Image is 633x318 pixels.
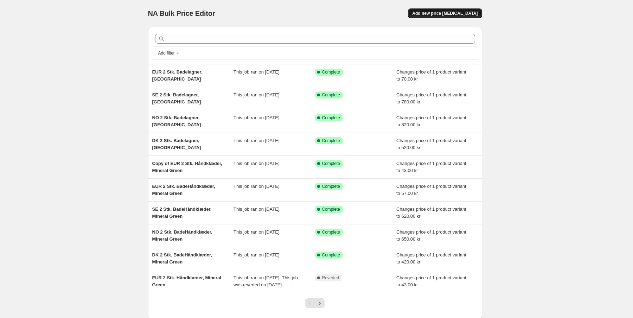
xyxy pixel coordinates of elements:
[396,69,466,82] span: Changes price of 1 product variant to 70.00 kr
[412,11,478,16] span: Add new price [MEDICAL_DATA]
[322,161,340,166] span: Complete
[322,252,340,258] span: Complete
[152,275,222,287] span: EUR 2 Stk. Håndklæder, Mineral Green
[158,50,175,56] span: Add filter
[322,115,340,121] span: Complete
[234,275,298,287] span: This job ran on [DATE]. This job was reverted on [DATE].
[396,92,466,104] span: Changes price of 1 product variant to 780.00 kr
[396,138,466,150] span: Changes price of 1 product variant to 520.00 kr
[396,184,466,196] span: Changes price of 1 product variant to 57.00 kr
[322,229,340,235] span: Complete
[322,69,340,75] span: Complete
[396,229,466,242] span: Changes price of 1 product variant to 650.00 kr
[322,206,340,212] span: Complete
[396,161,466,173] span: Changes price of 1 product variant to 43.00 kr
[152,69,203,82] span: EUR 2 Stk. Badelagner, [GEOGRAPHIC_DATA]
[322,138,340,144] span: Complete
[234,138,281,143] span: This job ran on [DATE].
[234,229,281,235] span: This job ran on [DATE].
[234,184,281,189] span: This job ran on [DATE].
[152,229,212,242] span: NO 2 Stk. BadeHåndklæder, Mineral Green
[315,298,325,308] button: Next
[234,161,281,166] span: This job ran on [DATE].
[152,115,201,127] span: NO 2 Stk. Badelagner, [GEOGRAPHIC_DATA]
[396,115,466,127] span: Changes price of 1 product variant to 820.00 kr
[234,69,281,75] span: This job ran on [DATE].
[396,206,466,219] span: Changes price of 1 product variant to 620.00 kr
[152,161,222,173] span: Copy of EUR 2 Stk. Håndklæder, Mineral Green
[152,138,201,150] span: DK 2 Stk. Badelagner, [GEOGRAPHIC_DATA]
[396,252,466,265] span: Changes price of 1 product variant to 420.00 kr
[322,184,340,189] span: Complete
[396,275,466,287] span: Changes price of 1 product variant to 43.00 kr
[155,49,183,57] button: Add filter
[234,206,281,212] span: This job ran on [DATE].
[234,252,281,257] span: This job ran on [DATE].
[305,298,325,308] nav: Pagination
[408,8,482,18] button: Add new price [MEDICAL_DATA]
[152,184,215,196] span: EUR 2 Stk. BadeHåndklæder, Mineral Green
[152,206,212,219] span: SE 2 Stk. BadeHåndklæder, Mineral Green
[234,92,281,97] span: This job ran on [DATE].
[152,92,201,104] span: SE 2 Stk. Badelagner, [GEOGRAPHIC_DATA]
[234,115,281,120] span: This job ran on [DATE].
[148,9,215,17] span: NA Bulk Price Editor
[152,252,212,265] span: DK 2 Stk. BadeHåndklæder, Mineral Green
[322,92,340,98] span: Complete
[322,275,339,281] span: Reverted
